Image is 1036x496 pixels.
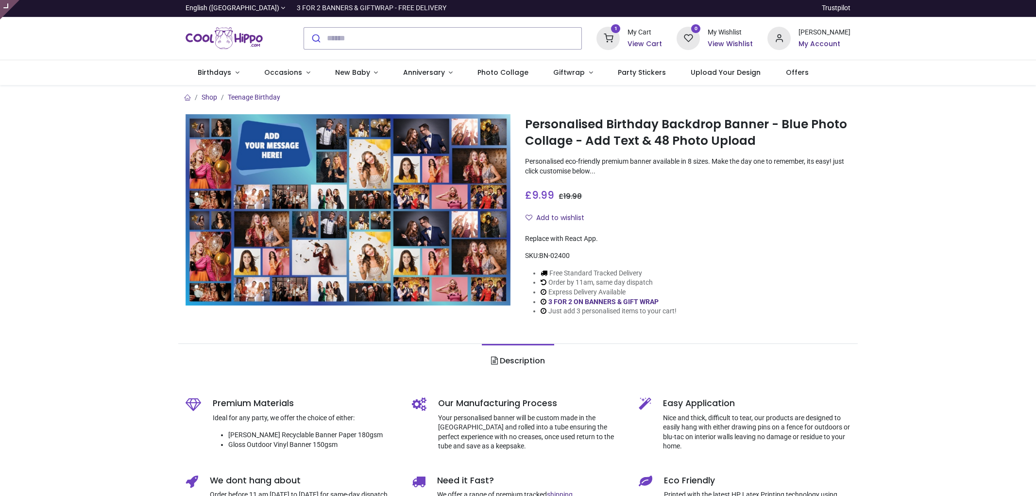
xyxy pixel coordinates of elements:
[677,34,700,41] a: 0
[186,114,511,306] img: Personalised Birthday Backdrop Banner - Blue Photo Collage - Add Text & 48 Photo Upload
[618,68,666,77] span: Party Stickers
[477,68,528,77] span: Photo Collage
[786,68,809,77] span: Offers
[186,25,263,52] a: Logo of Cool Hippo
[663,413,851,451] p: Nice and thick, difficult to tear, our products are designed to easily hang with either drawing p...
[323,60,391,86] a: New Baby
[186,25,263,52] img: Cool Hippo
[482,344,554,378] a: Description
[611,24,620,34] sup: 1
[563,191,582,201] span: 19.98
[526,214,532,221] i: Add to wishlist
[525,188,554,202] span: £
[664,475,851,487] h5: Eco Friendly
[210,475,398,487] h5: We dont hang about
[525,210,593,226] button: Add to wishlistAdd to wishlist
[297,3,446,13] div: 3 FOR 2 BANNERS & GIFTWRAP - FREE DELIVERY
[553,68,585,77] span: Giftwrap
[198,68,231,77] span: Birthdays
[822,3,850,13] a: Trustpilot
[541,278,677,288] li: Order by 11am, same day dispatch
[228,440,398,450] li: Gloss Outdoor Vinyl Banner 150gsm
[541,288,677,297] li: Express Delivery Available
[532,188,554,202] span: 9.99
[525,251,850,261] div: SKU:
[539,252,570,259] span: BN-02400
[391,60,465,86] a: Anniversary
[548,298,659,306] a: 3 FOR 2 ON BANNERS & GIFT WRAP
[596,34,620,41] a: 1
[228,93,280,101] a: Teenage Birthday
[228,430,398,440] li: [PERSON_NAME] Recyclable Banner Paper 180gsm
[304,28,327,49] button: Submit
[798,28,850,37] div: [PERSON_NAME]
[663,397,851,410] h5: Easy Application
[403,68,445,77] span: Anniversary
[264,68,302,77] span: Occasions
[186,3,286,13] a: English ([GEOGRAPHIC_DATA])
[213,397,398,410] h5: Premium Materials
[438,413,624,451] p: Your personalised banner will be custom made in the [GEOGRAPHIC_DATA] and rolled into a tube ensu...
[691,68,761,77] span: Upload Your Design
[213,413,398,423] p: Ideal for any party, we offer the choice of either:
[335,68,370,77] span: New Baby
[525,157,850,176] p: Personalised eco-friendly premium banner available in 8 sizes. Make the day one to remember, its ...
[708,39,753,49] a: View Wishlist
[628,28,662,37] div: My Cart
[437,475,624,487] h5: Need it Fast?
[202,93,217,101] a: Shop
[541,60,606,86] a: Giftwrap
[186,60,252,86] a: Birthdays
[525,234,850,244] div: Replace with React App.
[708,28,753,37] div: My Wishlist
[438,397,624,410] h5: Our Manufacturing Process
[525,116,850,150] h1: Personalised Birthday Backdrop Banner - Blue Photo Collage - Add Text & 48 Photo Upload
[541,307,677,316] li: Just add 3 personalised items to your cart!
[691,24,700,34] sup: 0
[541,269,677,278] li: Free Standard Tracked Delivery
[628,39,662,49] a: View Cart
[559,191,582,201] span: £
[252,60,323,86] a: Occasions
[798,39,850,49] a: My Account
